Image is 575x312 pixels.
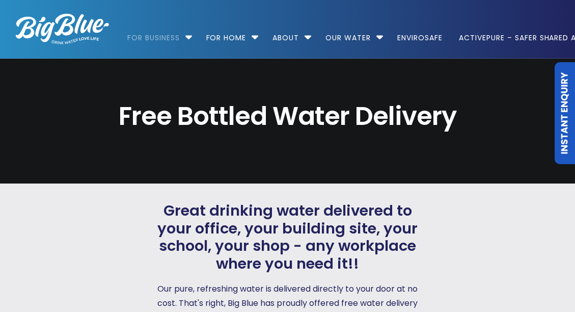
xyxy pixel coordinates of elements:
[156,202,419,273] span: Great drinking water delivered to your office, your building site, your school, your shop - any w...
[555,62,575,164] a: Instant Enquiry
[16,103,560,129] span: Free Bottled Water Delivery
[16,14,109,44] img: logo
